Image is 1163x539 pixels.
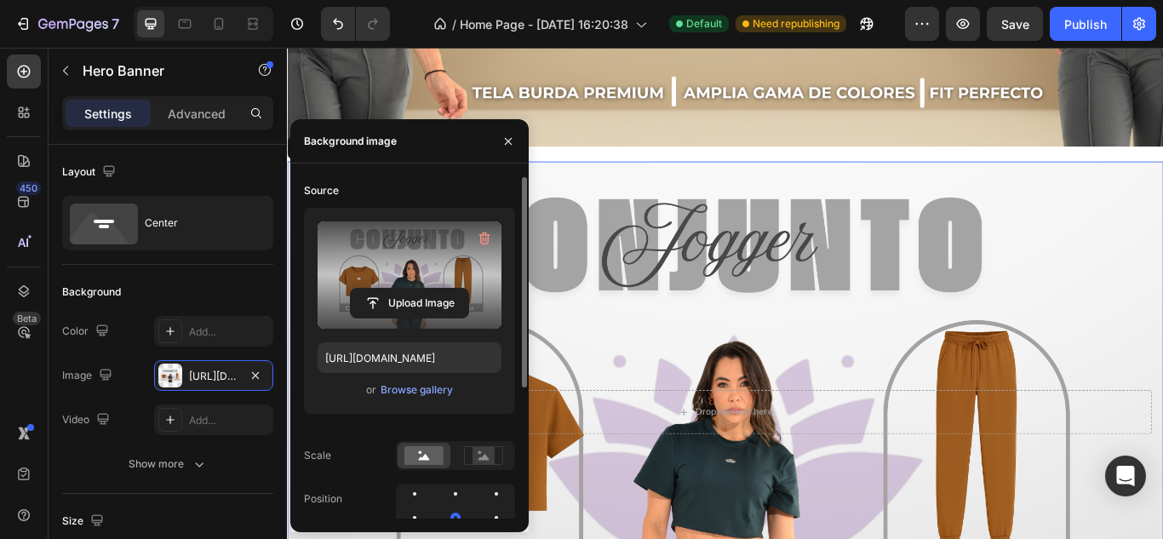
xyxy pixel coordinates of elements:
[686,16,722,32] span: Default
[1001,17,1029,32] span: Save
[381,382,453,398] div: Browse gallery
[304,183,339,198] div: Source
[476,418,566,432] div: Drop element here
[1050,7,1121,41] button: Publish
[366,380,376,400] span: or
[62,284,121,300] div: Background
[460,15,628,33] span: Home Page - [DATE] 16:20:38
[83,60,227,81] p: Hero Banner
[129,456,208,473] div: Show more
[62,320,112,343] div: Color
[1064,15,1107,33] div: Publish
[452,15,456,33] span: /
[304,448,331,463] div: Scale
[7,7,127,41] button: 7
[13,312,41,325] div: Beta
[16,181,41,195] div: 450
[321,7,390,41] div: Undo/Redo
[21,109,89,124] div: Hero Banner
[62,510,107,533] div: Size
[318,342,501,373] input: https://example.com/image.jpg
[84,105,132,123] p: Settings
[112,14,119,34] p: 7
[304,491,342,507] div: Position
[380,381,454,399] button: Browse gallery
[62,364,116,387] div: Image
[1105,456,1146,496] div: Open Intercom Messenger
[62,161,119,184] div: Layout
[753,16,839,32] span: Need republishing
[189,413,269,428] div: Add...
[145,204,249,243] div: Center
[987,7,1043,41] button: Save
[168,105,226,123] p: Advanced
[350,288,469,318] button: Upload Image
[287,48,1163,539] iframe: Design area
[189,369,238,384] div: [URL][DOMAIN_NAME]
[189,324,269,340] div: Add...
[304,134,397,149] div: Background image
[62,449,273,479] button: Show more
[62,409,113,432] div: Video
